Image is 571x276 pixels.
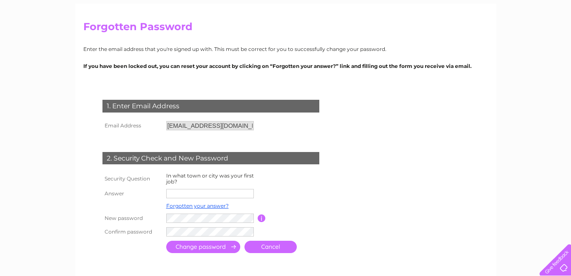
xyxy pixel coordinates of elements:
div: 1. Enter Email Address [102,100,319,113]
label: In what town or city was your first job? [166,172,254,185]
th: Confirm password [100,225,164,239]
th: Email Address [100,119,164,132]
p: If you have been locked out, you can reset your account by clicking on “Forgotten your answer?” l... [83,62,488,70]
p: Enter the email address that you're signed up with. This must be correct for you to successfully ... [83,45,488,53]
th: New password [100,211,164,225]
a: Water [452,36,468,42]
a: 0333 014 3131 [411,4,469,15]
input: Submit [166,241,240,253]
a: Telecoms [497,36,523,42]
a: Contact [545,36,566,42]
th: Security Question [100,171,164,187]
div: 2. Security Check and New Password [102,152,319,165]
input: Information [258,214,266,222]
th: Answer [100,187,164,200]
a: Forgotten your answer? [166,203,229,209]
div: Clear Business is a trading name of Verastar Limited (registered in [GEOGRAPHIC_DATA] No. 3667643... [85,5,487,41]
a: Energy [473,36,492,42]
a: Blog [528,36,540,42]
a: Cancel [244,241,297,253]
h2: Forgotten Password [83,21,488,37]
img: logo.png [20,22,63,48]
